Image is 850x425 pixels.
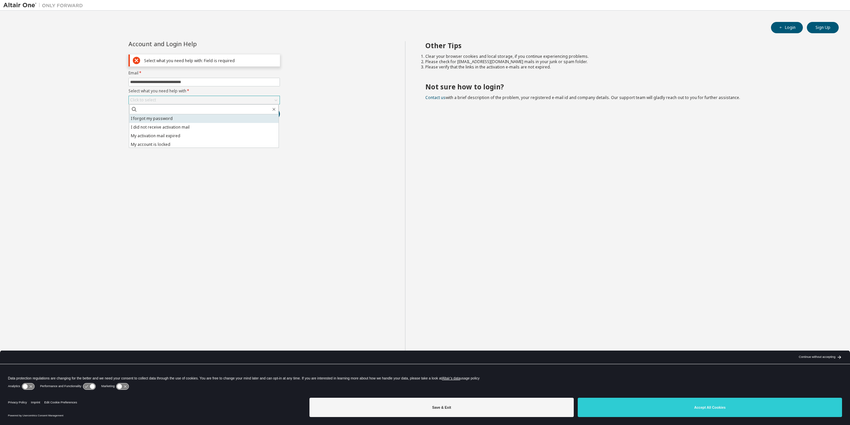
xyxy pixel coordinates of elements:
[425,54,827,59] li: Clear your browser cookies and local storage, if you continue experiencing problems.
[425,82,827,91] h2: Not sure how to login?
[128,41,250,47] div: Account and Login Help
[771,22,803,33] button: Login
[130,97,156,103] div: Click to select
[425,95,446,100] a: Contact us
[425,41,827,50] h2: Other Tips
[144,58,277,63] div: Select what you need help with: Field is required
[128,88,280,94] label: Select what you need help with
[425,95,740,100] span: with a brief description of the problem, your registered e-mail id and company details. Our suppo...
[3,2,86,9] img: Altair One
[129,96,280,104] div: Click to select
[807,22,839,33] button: Sign Up
[425,59,827,64] li: Please check for [EMAIL_ADDRESS][DOMAIN_NAME] mails in your junk or spam folder.
[129,114,279,123] li: I forgot my password
[425,64,827,70] li: Please verify that the links in the activation e-mails are not expired.
[128,70,280,76] label: Email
